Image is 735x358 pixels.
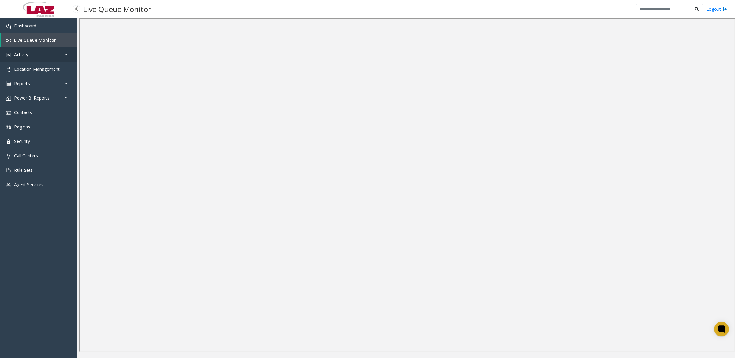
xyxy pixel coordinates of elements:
[80,2,154,17] h3: Live Queue Monitor
[6,81,11,86] img: 'icon'
[14,81,30,86] span: Reports
[722,6,727,12] img: logout
[14,109,32,115] span: Contacts
[6,139,11,144] img: 'icon'
[1,33,77,47] a: Live Queue Monitor
[14,37,56,43] span: Live Queue Monitor
[6,38,11,43] img: 'icon'
[6,96,11,101] img: 'icon'
[14,153,38,159] span: Call Centers
[6,183,11,187] img: 'icon'
[6,154,11,159] img: 'icon'
[6,24,11,29] img: 'icon'
[14,167,33,173] span: Rule Sets
[14,124,30,130] span: Regions
[6,110,11,115] img: 'icon'
[706,6,727,12] a: Logout
[6,67,11,72] img: 'icon'
[14,52,28,57] span: Activity
[14,182,43,187] span: Agent Services
[6,125,11,130] img: 'icon'
[6,53,11,57] img: 'icon'
[14,23,36,29] span: Dashboard
[14,138,30,144] span: Security
[14,66,60,72] span: Location Management
[6,168,11,173] img: 'icon'
[14,95,50,101] span: Power BI Reports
